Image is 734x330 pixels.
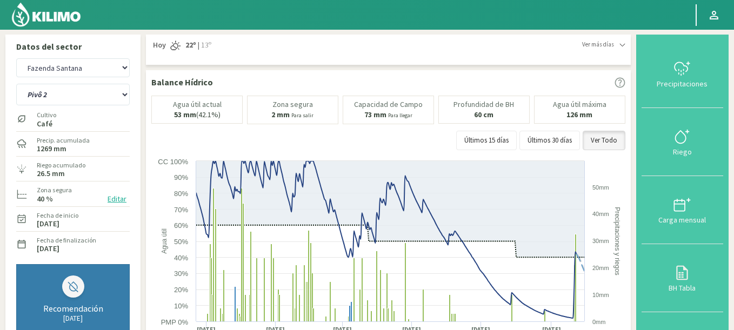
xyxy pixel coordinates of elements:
[174,254,188,262] text: 40%
[174,286,188,294] text: 20%
[592,211,609,217] text: 40mm
[174,221,188,230] text: 60%
[583,131,625,150] button: Ver Todo
[642,108,723,176] button: Riego
[37,211,78,220] label: Fecha de inicio
[37,185,72,195] label: Zona segura
[519,131,580,150] button: Últimos 30 días
[151,76,213,89] p: Balance Hídrico
[185,40,196,50] strong: 22º
[453,100,514,109] p: Profundidad de BH
[645,80,720,87] div: Precipitaciones
[553,100,606,109] p: Agua útil máxima
[11,2,82,28] img: Kilimo
[592,292,609,298] text: 10mm
[592,184,609,191] text: 50mm
[174,238,188,246] text: 50%
[37,160,85,170] label: Riego acumulado
[174,173,188,181] text: 90%
[104,193,130,205] button: Editar
[37,235,96,245] label: Fecha de finalización
[272,100,313,109] p: Zona segura
[174,302,188,310] text: 10%
[645,216,720,224] div: Carga mensual
[158,158,188,166] text: CC 100%
[645,284,720,292] div: BH Tabla
[582,40,614,49] span: Ver más días
[174,110,196,119] b: 53 mm
[174,270,188,278] text: 30%
[161,228,168,254] text: Agua útil
[28,303,118,314] div: Recomendación
[37,136,90,145] label: Precip. acumulada
[16,40,130,53] p: Datos del sector
[198,40,199,51] span: |
[474,110,493,119] b: 60 cm
[37,145,66,152] label: 1269 mm
[456,131,517,150] button: Últimos 15 días
[642,244,723,312] button: BH Tabla
[37,170,65,177] label: 26.5 mm
[271,110,290,119] b: 2 mm
[592,319,605,325] text: 0mm
[161,318,189,326] text: PMP 0%
[291,112,313,119] small: Para salir
[645,148,720,156] div: Riego
[37,220,59,227] label: [DATE]
[354,100,423,109] p: Capacidad de Campo
[37,245,59,252] label: [DATE]
[174,206,188,214] text: 70%
[28,314,118,323] div: [DATE]
[37,196,53,203] label: 40 %
[592,238,609,244] text: 30mm
[592,265,609,271] text: 20mm
[37,110,56,120] label: Cultivo
[388,112,412,119] small: Para llegar
[174,190,188,198] text: 80%
[566,110,592,119] b: 126 mm
[37,120,56,127] label: Café
[174,111,221,119] p: (42.1%)
[151,40,166,51] span: Hoy
[613,207,621,275] text: Precipitaciones y riegos
[199,40,211,51] span: 13º
[173,100,222,109] p: Agua útil actual
[642,40,723,108] button: Precipitaciones
[364,110,386,119] b: 73 mm
[642,176,723,244] button: Carga mensual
